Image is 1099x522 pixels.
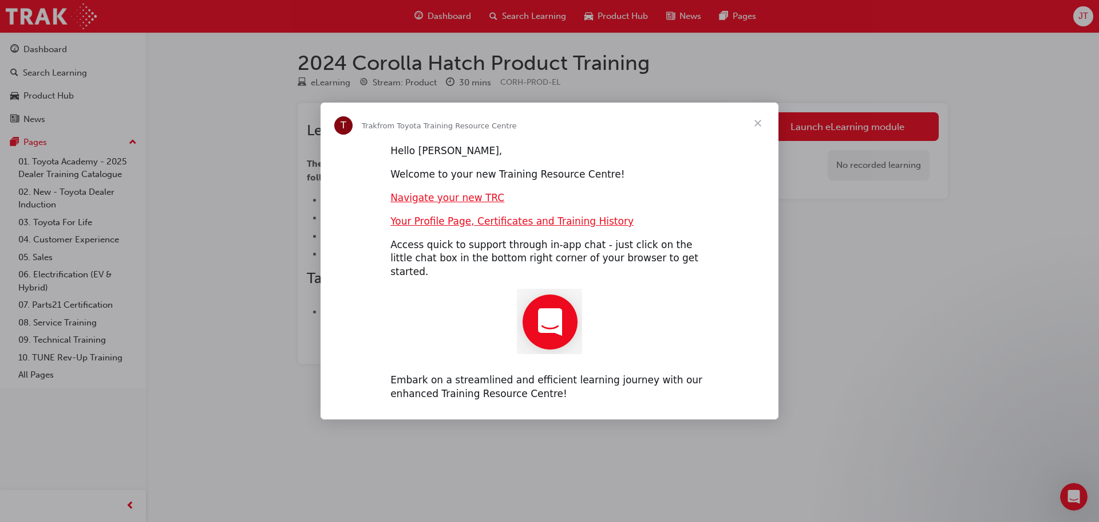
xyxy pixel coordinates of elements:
div: Embark on a streamlined and efficient learning journey with our enhanced Training Resource Centre! [390,374,709,401]
span: Close [737,103,778,144]
div: Welcome to your new Training Resource Centre! [390,168,709,182]
span: Trak [362,121,377,130]
div: Hello [PERSON_NAME], [390,144,709,158]
div: Access quick to support through in-app chat - just click on the little chat box in the bottom rig... [390,238,709,279]
a: Your Profile Page, Certificates and Training History [390,215,634,227]
a: Navigate your new TRC [390,192,504,203]
div: Profile image for Trak [334,116,353,135]
span: from Toyota Training Resource Centre [377,121,517,130]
